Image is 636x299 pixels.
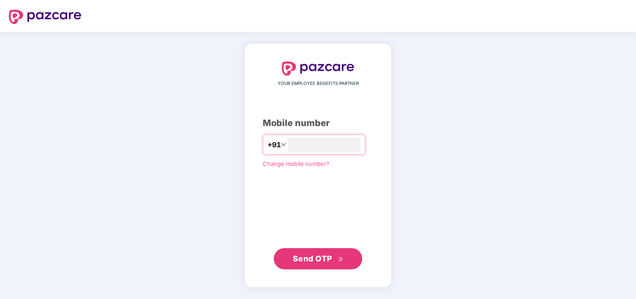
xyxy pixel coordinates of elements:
[281,142,286,147] span: down
[263,160,329,167] a: Change mobile number?
[9,10,81,24] img: logo
[263,116,373,130] div: Mobile number
[293,254,332,263] span: Send OTP
[338,257,344,262] span: double-right
[282,61,354,76] img: logo
[274,248,362,269] button: Send OTPdouble-right
[268,139,281,150] span: +91
[278,80,359,87] span: YOUR EMPLOYEE BENEFITS PARTNER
